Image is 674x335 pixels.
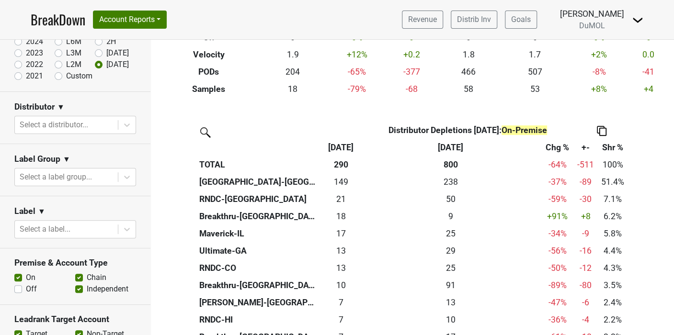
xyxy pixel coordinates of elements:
[596,225,629,242] td: 5.8%
[596,311,629,328] td: 2.2%
[197,311,321,328] th: RNDC-HI
[197,277,321,294] th: Breakthru-[GEOGRAPHIC_DATA]
[361,277,540,294] th: 90.500
[31,10,85,30] a: BreakDown
[321,294,361,311] td: 7
[361,122,574,139] th: Distributor Depletions [DATE] :
[106,36,116,47] label: 2H
[14,314,136,324] h3: Leadrank Target Account
[158,80,260,98] th: Samples
[361,259,540,277] th: 24.999
[597,126,606,136] img: Copy to clipboard
[577,160,594,169] span: -511
[321,173,361,190] td: 149
[26,59,43,70] label: 2022
[321,208,361,225] td: 17.833
[158,46,260,63] th: Velocity
[364,279,538,291] div: 91
[260,63,326,80] td: 204
[540,311,574,328] td: -36 %
[596,156,629,173] td: 100%
[364,210,538,223] div: 9
[364,296,538,309] div: 13
[577,210,594,223] div: +8
[197,294,321,311] th: [PERSON_NAME]-[GEOGRAPHIC_DATA]
[323,176,359,188] div: 149
[560,8,624,20] div: [PERSON_NAME]
[321,277,361,294] td: 10
[26,47,43,59] label: 2023
[540,225,574,242] td: -34 %
[326,80,388,98] td: -79 %
[361,173,540,190] th: 237.832
[260,46,326,63] td: 1.9
[364,193,538,205] div: 50
[364,313,538,326] div: 10
[66,59,81,70] label: L2M
[361,242,540,259] th: 29.160
[577,262,594,274] div: -12
[630,46,667,63] td: 0.0
[197,124,212,139] img: filter
[323,193,359,205] div: 21
[364,262,538,274] div: 25
[577,245,594,257] div: -16
[26,70,43,82] label: 2021
[321,139,361,156] th: Aug '25: activate to sort column ascending
[14,206,35,216] h3: Label
[540,277,574,294] td: -89 %
[66,36,81,47] label: L6M
[596,139,629,156] th: Shr %: activate to sort column ascending
[388,63,435,80] td: -377
[323,262,359,274] div: 13
[577,279,594,291] div: -80
[596,277,629,294] td: 3.5%
[14,258,136,268] h3: Premise & Account Type
[596,294,629,311] td: 2.4%
[197,225,321,242] th: Maverick-IL
[26,283,37,295] label: Off
[502,63,568,80] td: 507
[321,259,361,277] td: 12.5
[596,208,629,225] td: 6.2%
[596,259,629,277] td: 4.3%
[158,63,260,80] th: PODs
[57,101,65,113] span: ▼
[361,225,540,242] th: 25.333
[326,63,388,80] td: -65 %
[435,80,502,98] td: 58
[402,11,443,29] a: Revenue
[361,294,540,311] th: 13.180
[502,80,568,98] td: 53
[14,154,60,164] h3: Label Group
[197,208,321,225] th: Breakthru-[GEOGRAPHIC_DATA]
[364,245,538,257] div: 29
[540,173,574,190] td: -37 %
[323,227,359,240] div: 17
[540,190,574,208] td: -59 %
[87,272,106,283] label: Chain
[197,242,321,259] th: Ultimate-GA
[197,139,321,156] th: &nbsp;: activate to sort column ascending
[321,242,361,259] td: 12.83
[361,311,540,328] th: 10.166
[197,190,321,208] th: RNDC-[GEOGRAPHIC_DATA]
[364,176,538,188] div: 238
[577,296,594,309] div: -6
[577,227,594,240] div: -9
[364,227,538,240] div: 25
[568,63,630,80] td: -8 %
[579,21,605,30] span: DuMOL
[361,208,540,225] th: 9.344
[505,11,537,29] a: Goals
[321,225,361,242] td: 16.666
[577,313,594,326] div: -4
[321,311,361,328] td: 6.5
[361,190,540,208] th: 50.167
[106,59,129,70] label: [DATE]
[388,46,435,63] td: +0.2
[38,206,46,217] span: ▼
[596,190,629,208] td: 7.1%
[63,154,70,165] span: ▼
[66,47,81,59] label: L3M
